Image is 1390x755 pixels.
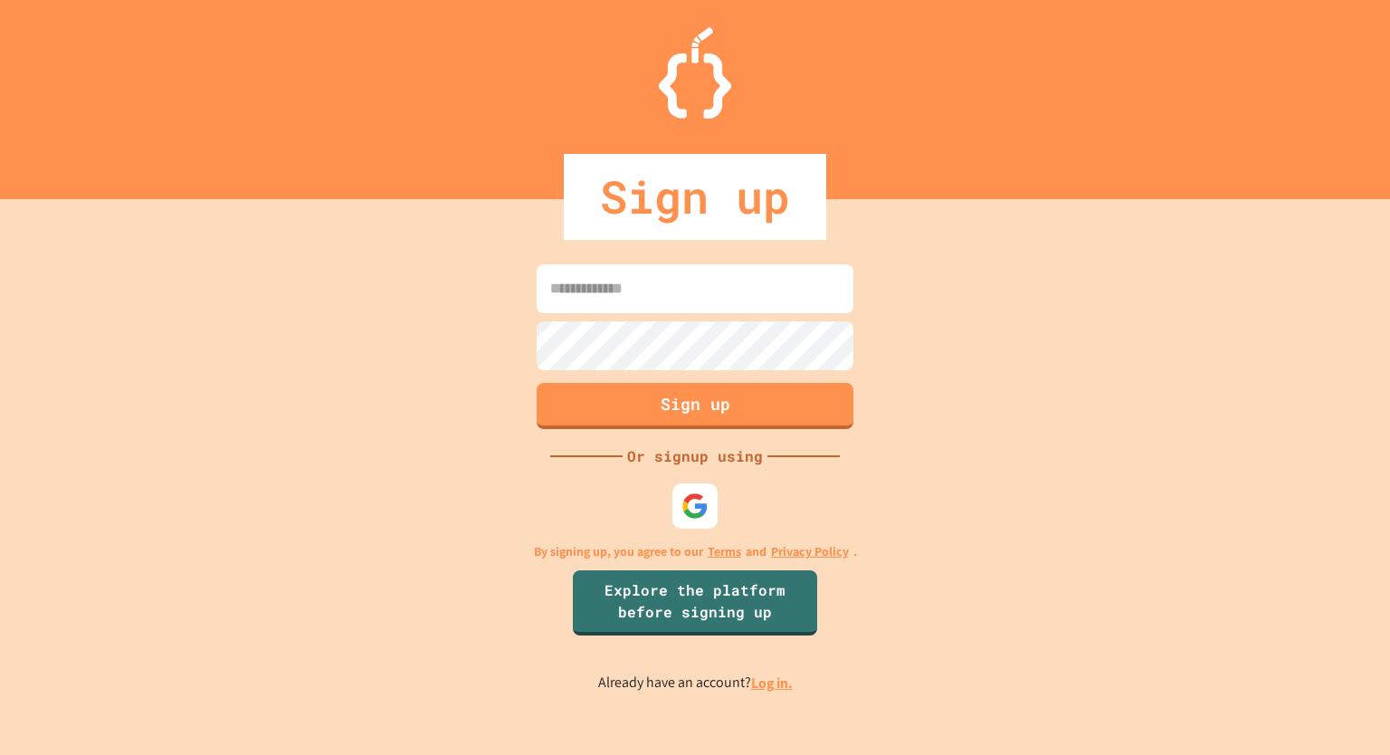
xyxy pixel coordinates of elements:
a: Privacy Policy [771,542,849,561]
div: Or signup using [623,445,767,467]
a: Terms [708,542,741,561]
div: Sign up [564,154,826,240]
p: By signing up, you agree to our and . [534,542,857,561]
p: Already have an account? [598,672,793,694]
a: Log in. [751,674,793,693]
a: Explore the platform before signing up [573,570,817,636]
img: Logo.svg [659,27,731,119]
img: google-icon.svg [681,492,709,520]
button: Sign up [537,383,853,429]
